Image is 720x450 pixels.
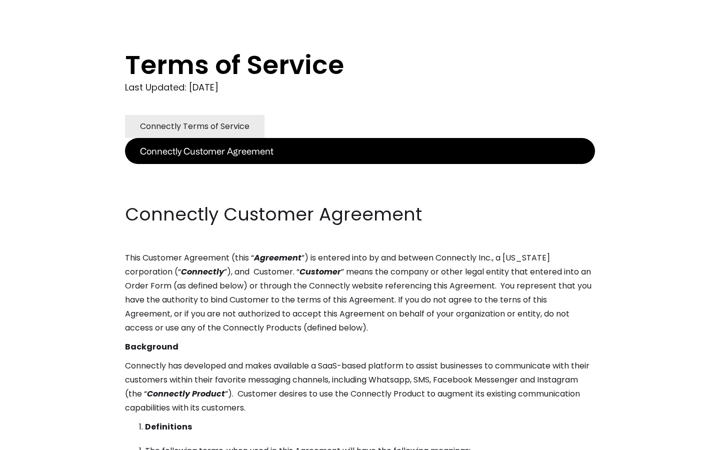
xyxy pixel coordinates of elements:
[145,421,192,432] strong: Definitions
[125,359,595,415] p: Connectly has developed and makes available a SaaS-based platform to assist businesses to communi...
[140,144,273,158] div: Connectly Customer Agreement
[125,251,595,335] p: This Customer Agreement (this “ ”) is entered into by and between Connectly Inc., a [US_STATE] co...
[254,252,301,263] em: Agreement
[10,431,60,446] aside: Language selected: English
[140,119,249,133] div: Connectly Terms of Service
[181,266,224,277] em: Connectly
[125,202,595,227] h2: Connectly Customer Agreement
[147,388,225,399] em: Connectly Product
[299,266,341,277] em: Customer
[125,50,555,80] h1: Terms of Service
[125,164,595,178] p: ‍
[125,183,595,197] p: ‍
[20,432,60,446] ul: Language list
[125,341,178,352] strong: Background
[125,80,595,95] div: Last Updated: [DATE]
